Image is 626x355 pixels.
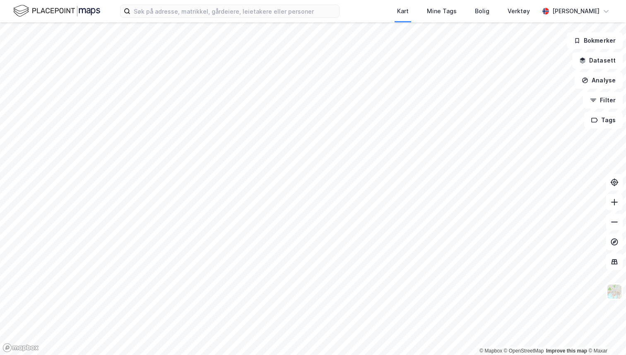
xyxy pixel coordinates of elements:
div: Kontrollprogram for chat [585,315,626,355]
img: logo.f888ab2527a4732fd821a326f86c7f29.svg [13,4,100,18]
div: [PERSON_NAME] [552,6,600,16]
div: Mine Tags [427,6,457,16]
input: Søk på adresse, matrikkel, gårdeiere, leietakere eller personer [130,5,339,17]
iframe: Chat Widget [585,315,626,355]
div: Bolig [475,6,489,16]
div: Verktøy [508,6,530,16]
div: Kart [397,6,409,16]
